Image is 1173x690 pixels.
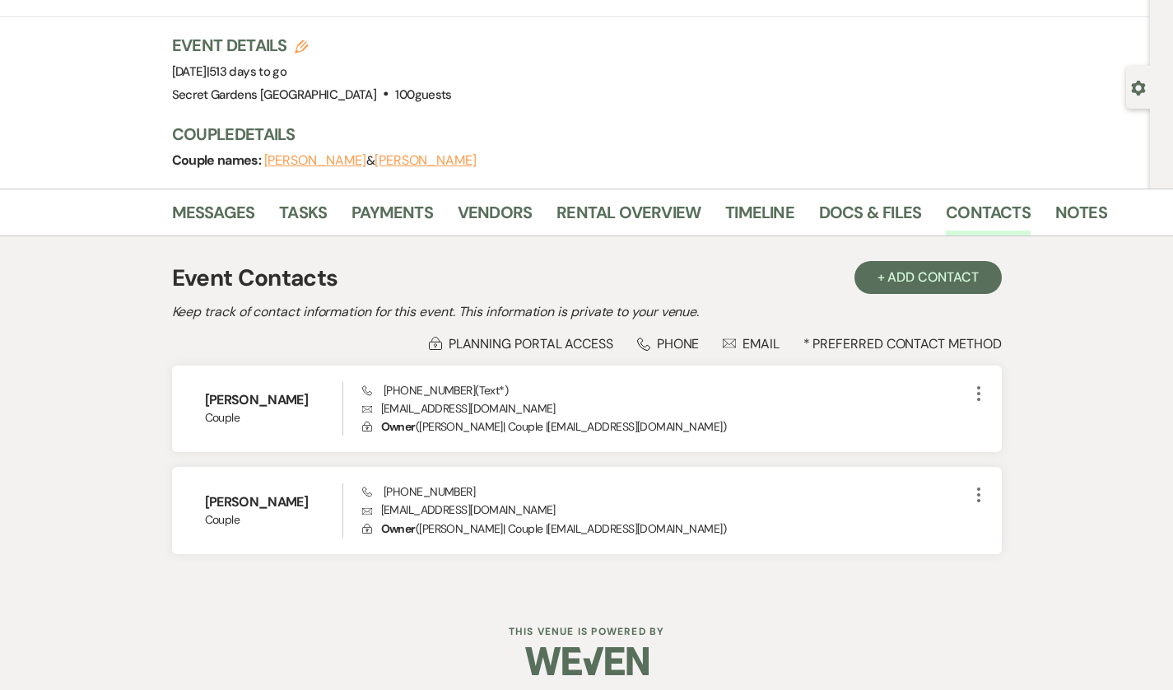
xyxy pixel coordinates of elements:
[362,520,969,538] p: ( [PERSON_NAME] | Couple | [EMAIL_ADDRESS][DOMAIN_NAME] )
[381,419,416,434] span: Owner
[637,335,700,352] div: Phone
[172,152,264,169] span: Couple names:
[351,199,433,235] a: Payments
[205,511,342,529] span: Couple
[946,199,1031,235] a: Contacts
[172,34,452,57] h3: Event Details
[205,409,342,427] span: Couple
[362,501,969,519] p: [EMAIL_ADDRESS][DOMAIN_NAME]
[172,302,1002,322] h2: Keep track of contact information for this event. This information is private to your venue.
[362,383,508,398] span: [PHONE_NUMBER] (Text*)
[172,199,255,235] a: Messages
[172,261,338,296] h1: Event Contacts
[725,199,794,235] a: Timeline
[854,261,1002,294] button: + Add Contact
[723,335,780,352] div: Email
[279,199,327,235] a: Tasks
[429,335,613,352] div: Planning Portal Access
[362,417,969,436] p: ( [PERSON_NAME] | Couple | [EMAIL_ADDRESS][DOMAIN_NAME] )
[381,521,416,536] span: Owner
[264,152,477,169] span: &
[172,86,377,103] span: Secret Gardens [GEOGRAPHIC_DATA]
[172,123,1094,146] h3: Couple Details
[1131,79,1146,95] button: Open lead details
[556,199,701,235] a: Rental Overview
[395,86,451,103] span: 100 guests
[525,632,649,690] img: Weven Logo
[264,154,366,167] button: [PERSON_NAME]
[375,154,477,167] button: [PERSON_NAME]
[1055,199,1107,235] a: Notes
[209,63,286,80] span: 513 days to go
[819,199,921,235] a: Docs & Files
[205,493,342,511] h6: [PERSON_NAME]
[205,391,342,409] h6: [PERSON_NAME]
[362,399,969,417] p: [EMAIL_ADDRESS][DOMAIN_NAME]
[172,335,1002,352] div: * Preferred Contact Method
[458,199,532,235] a: Vendors
[172,63,287,80] span: [DATE]
[362,484,475,499] span: [PHONE_NUMBER]
[207,63,286,80] span: |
